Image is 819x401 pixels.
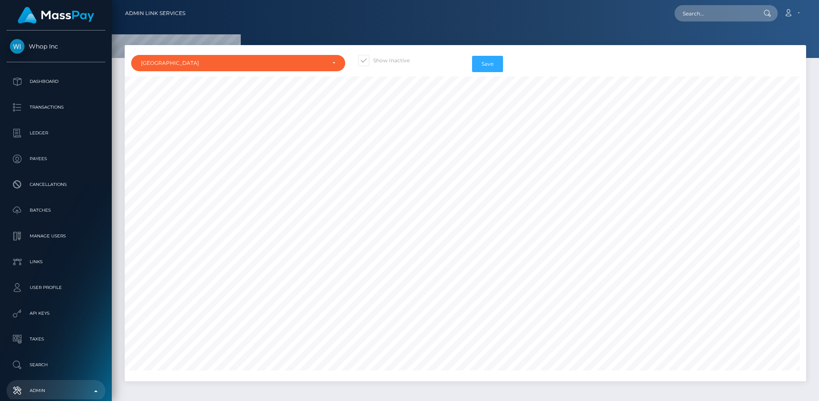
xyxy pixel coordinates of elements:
p: Cancellations [10,178,102,191]
p: Ledger [10,127,102,140]
a: Taxes [6,328,105,350]
img: MassPay Logo [18,7,94,24]
p: Search [10,358,102,371]
p: Dashboard [10,75,102,88]
button: Save [472,56,503,72]
p: Admin [10,384,102,397]
p: Batches [10,204,102,217]
a: Search [6,354,105,376]
a: Cancellations [6,174,105,195]
a: Admin Link Services [125,4,185,22]
label: Show Inactive [358,55,410,66]
input: Search... [675,5,755,21]
a: Dashboard [6,71,105,92]
p: Manage Users [10,230,102,243]
p: User Profile [10,281,102,294]
a: Transactions [6,97,105,118]
p: API Keys [10,307,102,320]
a: User Profile [6,277,105,298]
a: Manage Users [6,225,105,247]
button: Brazil [131,55,345,71]
p: Taxes [10,333,102,346]
a: Links [6,251,105,273]
a: Batches [6,200,105,221]
p: Transactions [10,101,102,114]
a: Payees [6,148,105,170]
div: [GEOGRAPHIC_DATA] [141,60,325,67]
span: Whop Inc [6,43,105,50]
a: API Keys [6,303,105,324]
p: Payees [10,152,102,165]
p: Links [10,255,102,268]
a: Ledger [6,122,105,144]
img: Whop Inc [10,39,25,54]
